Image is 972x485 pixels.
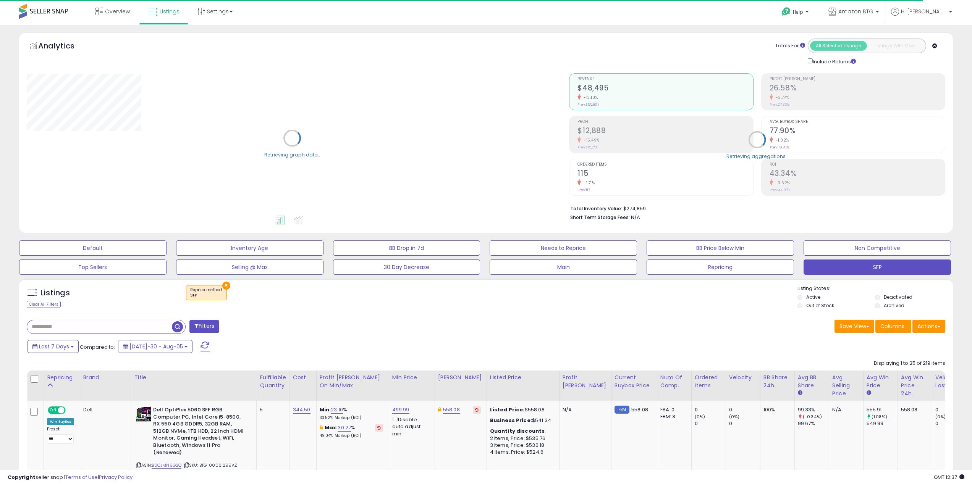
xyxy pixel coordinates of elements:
[806,302,834,309] label: Out of Stock
[563,374,608,390] div: Profit [PERSON_NAME]
[875,320,911,333] button: Columns
[333,240,480,256] button: BB Drop in 7d
[333,259,480,275] button: 30 Day Decrease
[260,406,283,413] div: 5
[293,406,311,414] a: 344.50
[65,407,77,414] span: OFF
[320,374,386,390] div: Profit [PERSON_NAME] on Min/Max
[884,294,912,300] label: Deactivated
[901,374,929,398] div: Avg Win Price 24h.
[695,414,705,420] small: (0%)
[176,240,323,256] button: Inventory Age
[443,406,460,414] a: 558.08
[153,406,246,458] b: Dell OptiPlex 5060 SFF RGB Computer PC, Intel Core i5-8500, RX 550 4GB GDDR5, 32GB RAM, 512GB NVM...
[490,374,556,382] div: Listed Price
[763,374,791,390] div: BB Share 24h.
[338,424,351,432] a: 30.27
[38,40,89,53] h5: Analytics
[660,374,688,390] div: Num of Comp.
[798,420,829,427] div: 99.67%
[660,406,686,413] div: FBA: 0
[835,320,874,333] button: Save View
[27,301,61,308] div: Clear All Filters
[935,420,966,427] div: 0
[260,374,286,390] div: Fulfillable Quantity
[490,259,637,275] button: Main
[47,427,74,444] div: Preset:
[867,390,871,396] small: Avg Win Price.
[47,418,74,425] div: Win BuyBox
[160,8,180,15] span: Listings
[838,8,873,15] span: Amazon BTG
[325,424,338,431] b: Max:
[129,343,183,350] span: [DATE]-30 - Aug-05
[19,259,167,275] button: Top Sellers
[490,406,525,413] b: Listed Price:
[39,343,69,350] span: Last 7 Days
[781,7,791,16] i: Get Help
[490,449,553,456] div: 4 Items, Price: $524.6
[190,293,223,298] div: SFP
[729,420,760,427] div: 0
[695,406,726,413] div: 0
[134,374,253,382] div: Title
[293,374,313,382] div: Cost
[912,320,945,333] button: Actions
[647,259,794,275] button: Repricing
[320,406,383,421] div: %
[802,57,865,66] div: Include Returns
[438,374,484,382] div: [PERSON_NAME]
[884,302,904,309] label: Archived
[320,415,383,421] p: 33.52% Markup (ROI)
[695,420,726,427] div: 0
[490,417,532,424] b: Business Price:
[136,406,151,422] img: 51r877-8idL._SL40_.jpg
[83,374,128,382] div: Brand
[729,374,757,382] div: Velocity
[803,414,822,420] small: (-0.34%)
[190,287,223,298] span: Reprice method :
[40,288,70,298] h5: Listings
[891,8,952,25] a: Hi [PERSON_NAME]
[901,8,947,15] span: Hi [PERSON_NAME]
[726,153,788,160] div: Retrieving aggregations..
[118,340,192,353] button: [DATE]-30 - Aug-05
[867,374,894,390] div: Avg Win Price
[832,406,857,413] div: N/A
[490,435,553,442] div: 2 Items, Price: $535.76
[695,374,723,390] div: Ordered Items
[490,442,553,449] div: 3 Items, Price: $530.18
[935,406,966,413] div: 0
[798,390,802,396] small: Avg BB Share.
[798,374,826,390] div: Avg BB Share
[183,462,237,468] span: | SKU: BTG-00061299AZ
[729,414,740,420] small: (0%)
[776,1,816,25] a: Help
[729,406,760,413] div: 0
[320,433,383,438] p: 49.04% Markup (ROI)
[867,41,923,51] button: Listings With Cost
[793,9,803,15] span: Help
[80,343,115,351] span: Compared to:
[27,340,79,353] button: Last 7 Days
[872,414,887,420] small: (1.08%)
[392,406,409,414] a: 499.99
[8,474,36,481] strong: Copyright
[798,406,829,413] div: 99.33%
[222,282,230,290] button: ×
[615,374,654,390] div: Current Buybox Price
[264,151,320,158] div: Retrieving graph data..
[810,41,867,51] button: All Selected Listings
[490,417,553,424] div: $541.34
[320,406,331,413] b: Min:
[935,374,963,390] div: Velocity Last 7d
[8,474,133,481] div: seller snap | |
[797,285,953,292] p: Listing States:
[189,320,219,333] button: Filters
[935,414,946,420] small: (0%)
[490,406,553,413] div: $558.08
[763,406,789,413] div: 100%
[176,259,323,275] button: Selling @ Max
[874,360,945,367] div: Displaying 1 to 25 of 219 items
[19,240,167,256] button: Default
